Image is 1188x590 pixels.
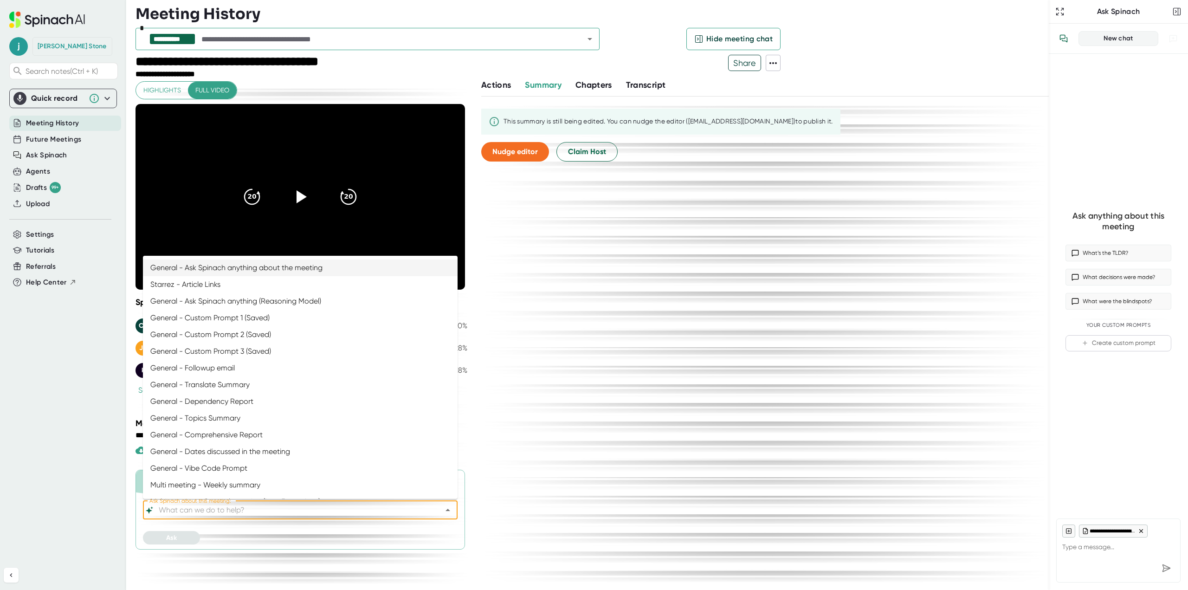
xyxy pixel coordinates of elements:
span: Chapters [575,80,612,90]
span: Summary [525,80,561,90]
div: Quick record [13,89,113,108]
span: Ask [166,534,177,542]
button: Close [441,504,454,517]
li: Multi meeting - Weekly summary [143,477,458,493]
span: Search notes (Ctrl + K) [26,67,115,76]
div: Your Custom Prompts [1065,322,1171,329]
div: kk [136,363,191,378]
button: Close conversation sidebar [1170,5,1183,18]
button: See more+ [136,385,181,395]
input: What can we do to help? [157,504,427,517]
button: What decisions were made? [1065,269,1171,285]
button: Create custom prompt [1065,335,1171,351]
span: Highlights [143,84,181,96]
button: Actions [481,79,511,91]
button: What were the blindspots? [1065,293,1171,310]
li: General - Custom Prompt 1 (Saved) [143,310,458,326]
div: This summary is still being edited. You can nudge the editor ([EMAIL_ADDRESS][DOMAIN_NAME]) to pu... [504,117,833,126]
div: Ask Spinach [1066,7,1170,16]
button: Ask [143,531,200,545]
h3: Meeting History [136,5,260,23]
div: Ask anything about this meeting [1065,211,1171,232]
div: 99+ [50,182,61,193]
button: Claim Host [556,142,618,162]
span: Help Center [26,277,67,288]
button: Meeting History [26,118,79,129]
div: Quick record [31,94,84,103]
button: Future Meetings [26,134,81,145]
li: General - Translate Summary [143,376,458,393]
li: General - Ask Spinach anything about the meeting [143,259,458,276]
button: Chapters [575,79,612,91]
span: Full video [195,84,229,96]
button: Help Center [26,277,77,288]
button: Hide meeting chat [686,28,781,50]
button: Open [583,32,596,45]
div: Jon Scott [136,341,191,356]
div: JS [136,341,150,356]
button: Expand to Ask Spinach page [1053,5,1066,18]
span: Actions [481,80,511,90]
button: Nudge editor [481,142,549,162]
div: Speaker Timeline [136,297,467,307]
button: What’s the TLDR? [1065,245,1171,261]
button: View conversation history [1054,29,1073,48]
div: New chat [1085,34,1152,43]
div: CA [136,318,150,333]
li: Starrez - Article Links [143,276,458,293]
li: General - Comprehensive Report [143,427,458,443]
button: Summary [525,79,561,91]
button: Collapse sidebar [4,568,19,583]
li: General - Custom Prompt 3 (Saved) [143,343,458,360]
li: General - Ask Spinach anything (Reasoning Model) [143,293,458,310]
button: Settings [26,229,54,240]
span: Claim Host [568,146,606,157]
li: General - Dates discussed in the meeting [143,443,458,460]
span: Share [729,55,761,71]
div: k [136,363,150,378]
li: Multi meeting - General question (Last 5 meetings) [143,493,458,510]
button: Agents [26,166,50,177]
span: j [9,37,28,56]
li: General - Dependency Report [143,393,458,410]
div: Send message [1158,560,1175,577]
button: Transcript [626,79,666,91]
li: General - Vibe Code Prompt [143,460,458,477]
span: Hide meeting chat [706,33,773,45]
button: Ask Spinach [26,150,67,161]
div: Drafts [26,182,61,193]
button: Share [728,55,761,71]
li: General - Custom Prompt 2 (Saved) [143,326,458,343]
button: Tutorials [26,245,54,256]
button: Upload [26,199,50,209]
button: Drafts 99+ [26,182,61,193]
button: Full video [188,82,237,99]
span: Nudge editor [492,147,538,156]
div: Candace Aragon [136,318,191,333]
li: General - Followup email [143,360,458,376]
div: Meeting Attendees [136,418,470,429]
span: Transcript [626,80,666,90]
button: Referrals [26,261,56,272]
button: Highlights [136,82,188,99]
li: General - Topics Summary [143,410,458,427]
div: Jeremy Stone [38,42,107,51]
div: Download Video [136,445,208,456]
